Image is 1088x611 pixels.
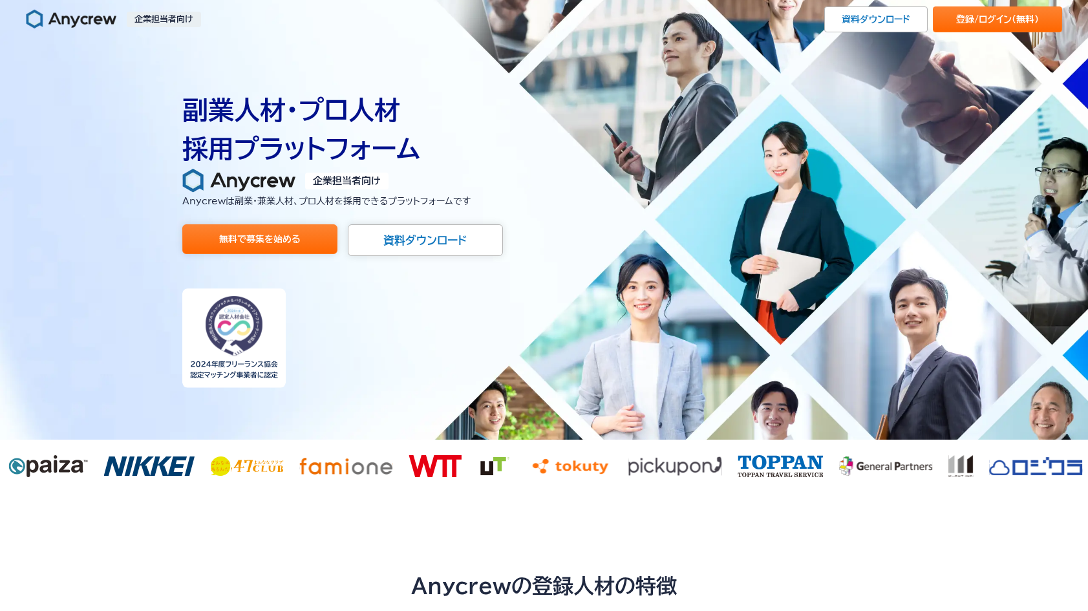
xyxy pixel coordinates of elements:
a: 資料ダウンロード [824,6,928,32]
a: 登録/ログイン（無料） [933,6,1062,32]
img: Anycrew [182,168,295,194]
p: 企業担当者向け [305,173,389,190]
img: wtt [407,455,460,477]
p: Anycrewは副業・兼業人材、プロ人材を 採用できるプラットフォームです [182,194,906,208]
img: ut [475,455,511,477]
img: toppan [736,455,822,477]
a: 無料で募集を始める [182,224,337,254]
img: General Partners [987,455,1081,477]
a: 資料ダウンロード [348,224,503,256]
img: ロジクラ [946,455,972,477]
img: paiza [6,455,86,477]
h1: 副業人材・プロ人材 採用プラットフォーム [182,91,906,168]
p: 企業担当者向け [127,12,201,27]
span: エニィクルーの に同意する [15,324,217,334]
img: pickupon [626,455,720,477]
img: 47club [209,456,282,476]
img: tokuty [526,455,611,477]
img: nikkei [101,456,193,476]
a: プライバシーポリシー [78,324,169,334]
img: Anycrew [26,9,116,30]
span: （無料） [1012,15,1039,24]
input: エニィクルーのプライバシーポリシーに同意する* [3,324,12,332]
img: famione [297,455,391,477]
img: Anycrew認定 [182,288,286,388]
img: m-out inc. [837,455,931,477]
